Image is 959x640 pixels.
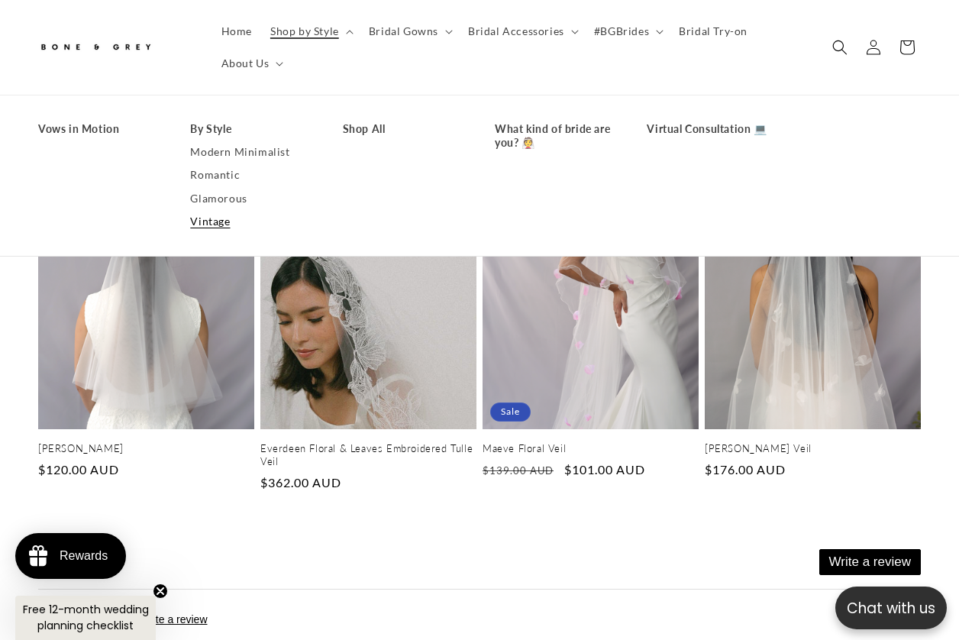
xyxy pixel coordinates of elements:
a: Vintage [190,210,312,233]
a: Shop All [343,118,464,141]
a: Everdeen Floral & Leaves Embroidered Tulle Veil [260,442,476,468]
summary: Shop by Style [261,15,360,47]
div: Rewards [60,549,108,563]
a: Glamorous [190,187,312,210]
a: Write a review [102,87,169,99]
summary: #BGBrides [585,15,670,47]
a: [PERSON_NAME] [38,442,254,455]
summary: Search [823,31,857,64]
summary: Bridal Accessories [459,15,585,47]
img: Bone and Grey Bridal [38,35,153,60]
span: Free 12-month wedding planning checklist [23,602,149,633]
a: Bridal Try-on [670,15,757,47]
p: Chat with us [835,597,947,619]
div: Free 12-month wedding planning checklistClose teaser [15,596,156,640]
a: [PERSON_NAME] Veil [705,442,921,455]
a: Maeve Floral Veil [483,442,699,455]
a: What kind of bride are you? 👰 [495,118,616,154]
a: Vows in Motion [38,118,160,141]
a: Romantic [190,164,312,187]
span: Shop by Style [270,24,339,38]
span: Home [221,24,252,38]
a: Modern Minimalist [190,141,312,164]
a: Bone and Grey Bridal [33,29,197,66]
summary: Bridal Gowns [360,15,459,47]
a: Virtual Consultation 💻 [647,118,768,141]
a: By Style [190,118,312,141]
span: Bridal Try-on [679,24,748,38]
span: Bridal Accessories [468,24,564,38]
button: Close teaser [153,583,168,599]
button: Open chatbox [835,587,947,629]
a: Home [212,15,261,47]
summary: About Us [212,47,290,79]
span: About Us [221,57,270,70]
span: #BGBrides [594,24,649,38]
span: Bridal Gowns [369,24,438,38]
button: Write a review [781,23,883,49]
